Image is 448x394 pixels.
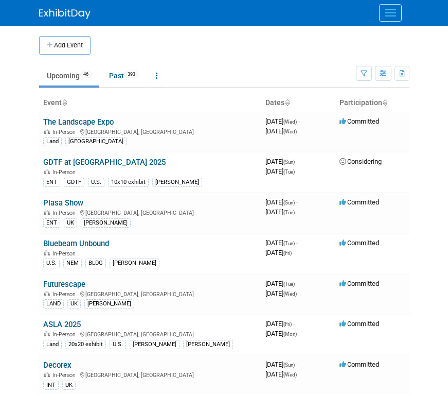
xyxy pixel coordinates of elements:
div: UK [67,299,81,309]
a: ASLA 2025 [43,320,81,329]
span: - [296,280,298,287]
a: Sort by Event Name [62,98,67,107]
span: (Sun) [283,362,295,368]
span: (Mon) [283,331,297,337]
span: In-Person [52,129,79,135]
span: (Fri) [283,321,292,327]
img: In-Person Event [44,129,50,134]
img: In-Person Event [44,210,50,215]
div: U.S. [110,340,126,349]
span: - [293,320,295,328]
div: BLDG [85,259,106,268]
span: [DATE] [265,330,297,337]
div: [PERSON_NAME] [84,299,134,309]
span: (Sun) [283,200,295,205]
th: Participation [335,94,409,112]
span: - [298,117,300,125]
div: LAND [43,299,64,309]
th: Dates [261,94,335,112]
span: In-Person [52,291,79,298]
span: (Wed) [283,119,297,125]
span: (Wed) [283,372,297,378]
div: [PERSON_NAME] [110,259,159,268]
button: Menu [379,4,402,22]
span: 393 [124,71,138,78]
span: [DATE] [265,249,292,256]
div: ENT [43,218,60,228]
div: U.S. [43,259,60,268]
a: Decorex [43,361,71,370]
span: [DATE] [265,127,297,135]
a: Past393 [101,66,146,85]
span: - [296,239,298,247]
div: [GEOGRAPHIC_DATA], [GEOGRAPHIC_DATA] [43,289,257,298]
span: - [296,361,298,368]
span: (Fri) [283,250,292,256]
span: Committed [339,117,379,125]
span: [DATE] [265,198,298,206]
div: [GEOGRAPHIC_DATA], [GEOGRAPHIC_DATA] [43,370,257,379]
span: Committed [339,320,379,328]
div: [PERSON_NAME] [152,178,202,187]
div: 10x10 exhibit [108,178,149,187]
span: [DATE] [265,361,298,368]
span: Committed [339,198,379,206]
span: 46 [80,71,92,78]
div: 20x20 exhibit [65,340,106,349]
img: ExhibitDay [39,9,91,19]
button: Add Event [39,36,91,55]
div: [GEOGRAPHIC_DATA], [GEOGRAPHIC_DATA] [43,330,257,338]
div: [PERSON_NAME] [81,218,131,228]
div: [GEOGRAPHIC_DATA] [65,137,127,146]
div: [PERSON_NAME] [183,340,233,349]
span: (Wed) [283,291,297,297]
span: (Sun) [283,159,295,165]
span: (Tue) [283,210,295,215]
span: [DATE] [265,370,297,378]
span: In-Person [52,372,79,379]
span: In-Person [52,250,79,257]
span: - [296,198,298,206]
div: [GEOGRAPHIC_DATA], [GEOGRAPHIC_DATA] [43,127,257,135]
div: [PERSON_NAME] [130,340,180,349]
div: U.S. [88,178,104,187]
span: [DATE] [265,117,300,125]
img: In-Person Event [44,169,50,174]
img: In-Person Event [44,372,50,377]
div: Land [43,340,62,349]
a: Sort by Start Date [284,98,290,107]
span: [DATE] [265,208,295,216]
span: In-Person [52,331,79,338]
span: (Tue) [283,281,295,287]
a: GDTF at [GEOGRAPHIC_DATA] 2025 [43,158,166,167]
div: INT [43,381,59,390]
a: Upcoming46 [39,66,99,85]
div: GDTF [64,178,84,187]
div: UK [62,381,76,390]
span: [DATE] [265,289,297,297]
span: [DATE] [265,239,298,247]
span: (Tue) [283,169,295,175]
img: In-Person Event [44,250,50,255]
div: UK [64,218,77,228]
a: Plasa Show [43,198,83,208]
div: [GEOGRAPHIC_DATA], [GEOGRAPHIC_DATA] [43,208,257,216]
span: Committed [339,280,379,287]
span: Committed [339,361,379,368]
span: [DATE] [265,320,295,328]
div: ENT [43,178,60,187]
span: [DATE] [265,158,298,165]
span: - [296,158,298,165]
img: In-Person Event [44,291,50,296]
span: [DATE] [265,280,298,287]
span: (Tue) [283,241,295,246]
a: The Landscape Expo [43,117,114,127]
a: Bluebeam Unbound [43,239,109,248]
div: Land [43,137,62,146]
th: Event [39,94,261,112]
span: In-Person [52,210,79,216]
span: Considering [339,158,382,165]
span: In-Person [52,169,79,176]
span: Committed [339,239,379,247]
span: [DATE] [265,167,295,175]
